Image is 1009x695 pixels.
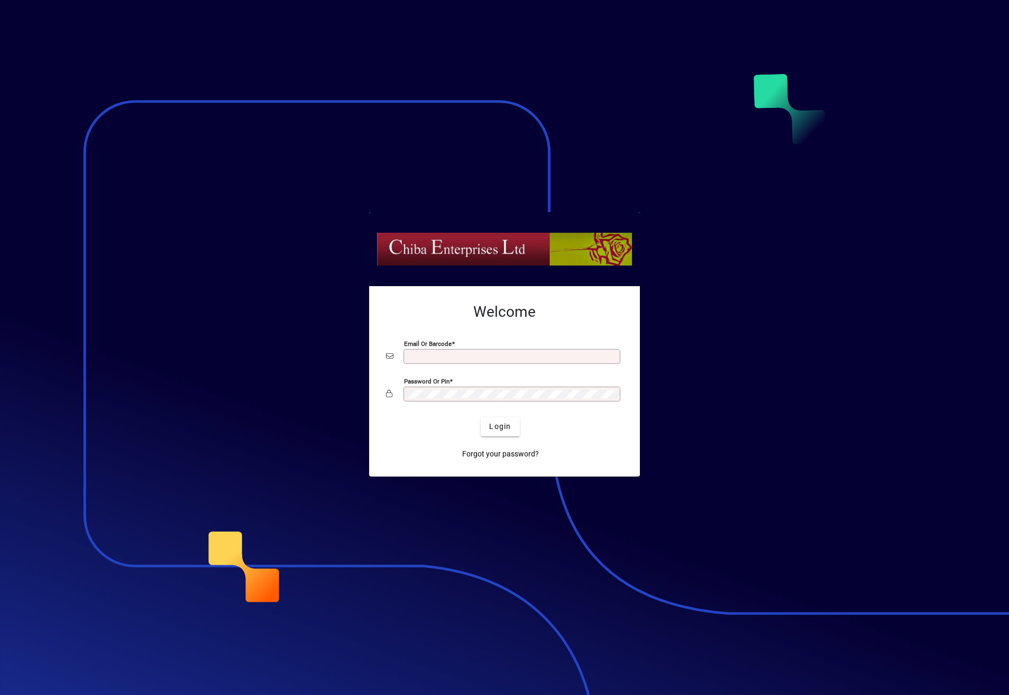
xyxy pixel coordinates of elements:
[404,340,452,347] mat-label: Email or Barcode
[462,449,539,460] span: Forgot your password?
[386,303,623,321] h2: Welcome
[489,421,511,432] span: Login
[481,417,519,436] button: Login
[404,377,450,385] mat-label: Password or Pin
[458,445,543,464] a: Forgot your password?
